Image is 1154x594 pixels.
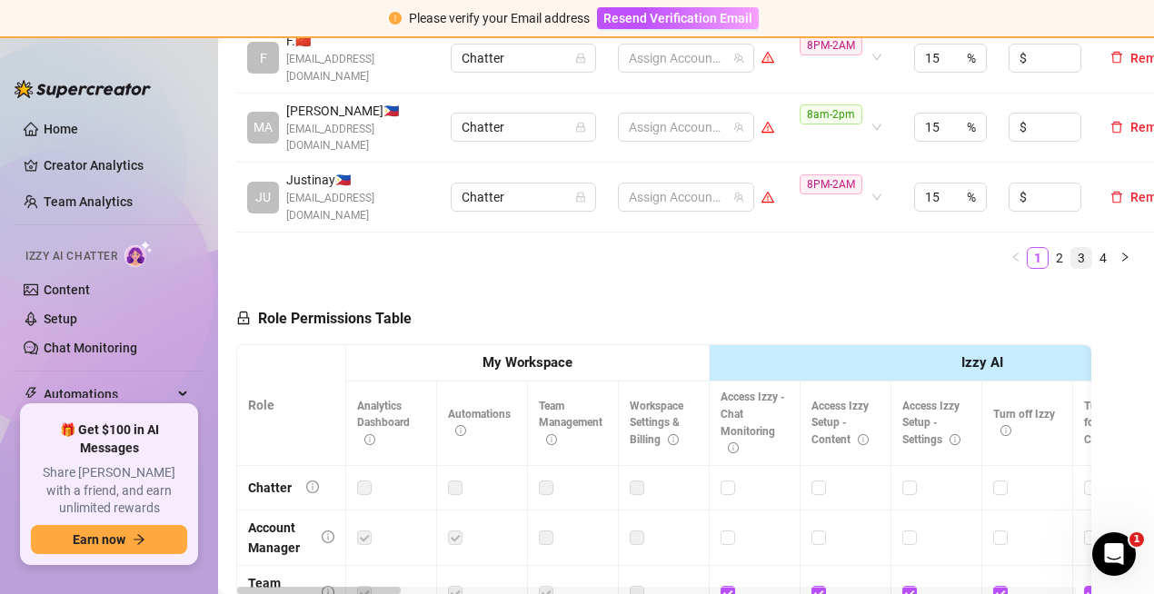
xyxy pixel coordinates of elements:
a: 4 [1093,248,1113,268]
span: MA [254,117,273,137]
span: Access Izzy Setup - Content [811,400,869,447]
iframe: Intercom live chat [1092,532,1136,576]
span: 8am-2pm [800,104,862,124]
li: 3 [1070,247,1092,269]
span: exclamation-circle [389,12,402,25]
span: info-circle [306,480,319,493]
span: Chatter [462,114,585,141]
img: logo-BBDzfeDw.svg [15,80,151,98]
li: 4 [1092,247,1114,269]
span: Automations [44,380,173,409]
span: [EMAIL_ADDRESS][DOMAIN_NAME] [286,190,429,224]
span: delete [1110,51,1123,64]
span: Automations [448,408,511,438]
a: Team Analytics [44,194,133,209]
span: info-circle [455,425,466,436]
span: info-circle [950,434,960,445]
button: left [1005,247,1027,269]
span: [PERSON_NAME] 🇵🇭 [286,101,429,121]
span: Izzy AI Chatter [25,248,117,265]
span: Analytics Dashboard [357,400,410,447]
h5: Role Permissions Table [236,308,412,330]
span: [EMAIL_ADDRESS][DOMAIN_NAME] [286,51,429,85]
span: lock [575,192,586,203]
span: lock [236,311,251,325]
li: Next Page [1114,247,1136,269]
span: Access Izzy - Chat Monitoring [721,391,785,455]
span: info-circle [322,530,334,543]
span: 8PM-2AM [800,174,862,194]
span: Turn on Izzy for Escalated Chats [1084,400,1147,447]
a: Chat Monitoring [44,341,137,355]
span: Team Management [539,400,602,447]
button: Resend Verification Email [597,7,759,29]
span: arrow-right [133,533,145,546]
span: left [1010,252,1021,262]
li: 1 [1027,247,1049,269]
span: info-circle [728,442,739,453]
span: F. 🇨🇳 [286,31,429,51]
span: 🎁 Get $100 in AI Messages [31,421,187,457]
span: team [733,192,744,203]
span: Turn off Izzy [993,408,1055,438]
a: 2 [1050,248,1069,268]
span: Justinay 🇵🇭 [286,170,429,190]
span: info-circle [858,434,869,445]
span: warning [761,121,774,134]
span: JU [255,187,271,207]
a: Home [44,122,78,136]
a: Content [44,282,90,297]
button: right [1114,247,1136,269]
span: Resend Verification Email [603,11,752,25]
div: Chatter [248,478,292,498]
strong: My Workspace [482,354,572,371]
span: Chatter [462,183,585,211]
span: info-circle [364,434,375,445]
span: F [260,48,267,68]
span: team [733,122,744,133]
button: Earn nowarrow-right [31,525,187,554]
span: thunderbolt [24,387,38,401]
span: info-circle [668,434,679,445]
span: delete [1110,121,1123,134]
span: lock [575,122,586,133]
span: Chatter [462,45,585,72]
th: Role [237,345,346,466]
span: Earn now [73,532,125,547]
li: 2 [1049,247,1070,269]
span: delete [1110,191,1123,203]
div: Please verify your Email address [409,8,590,28]
span: info-circle [546,434,557,445]
span: warning [761,51,774,64]
span: [EMAIL_ADDRESS][DOMAIN_NAME] [286,121,429,155]
strong: Izzy AI [961,354,1003,371]
span: team [733,53,744,64]
span: 1 [1129,532,1144,547]
span: info-circle [1000,425,1011,436]
a: 3 [1071,248,1091,268]
a: Setup [44,312,77,326]
span: Share [PERSON_NAME] with a friend, and earn unlimited rewards [31,464,187,518]
img: AI Chatter [124,241,153,267]
li: Previous Page [1005,247,1027,269]
div: Account Manager [248,518,307,558]
a: 1 [1028,248,1048,268]
span: Workspace Settings & Billing [630,400,683,447]
span: lock [575,53,586,64]
span: warning [761,191,774,203]
span: Access Izzy Setup - Settings [902,400,960,447]
a: Creator Analytics [44,151,189,180]
span: 8PM-2AM [800,35,862,55]
span: right [1119,252,1130,262]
